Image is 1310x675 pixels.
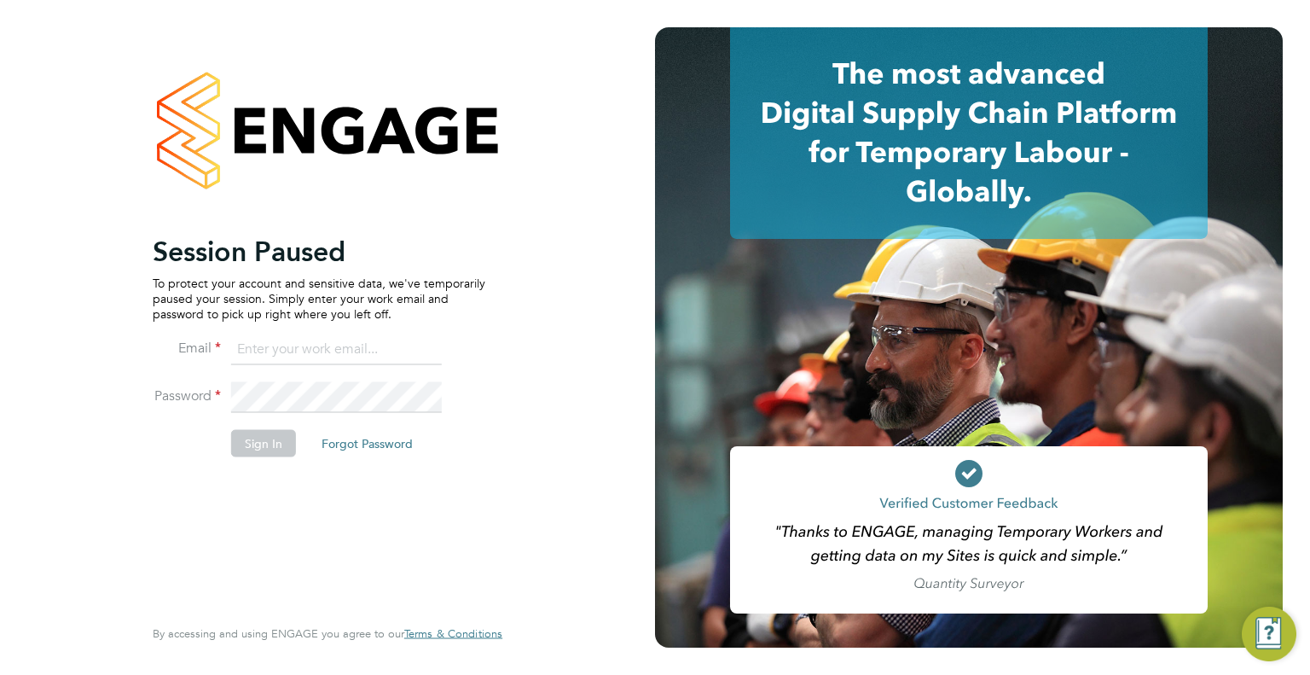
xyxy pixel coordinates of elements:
[153,234,485,268] h2: Session Paused
[153,626,502,641] span: By accessing and using ENGAGE you agree to our
[231,335,442,365] input: Enter your work email...
[404,626,502,641] span: Terms & Conditions
[1242,607,1296,661] button: Engage Resource Center
[231,429,296,457] button: Sign In
[153,387,221,404] label: Password
[153,339,221,357] label: Email
[153,275,485,322] p: To protect your account and sensitive data, we've temporarily paused your session. Simply enter y...
[404,627,502,641] a: Terms & Conditions
[308,429,426,457] button: Forgot Password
